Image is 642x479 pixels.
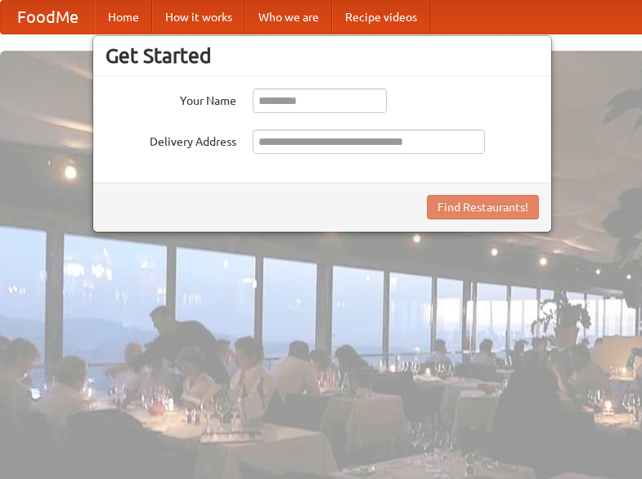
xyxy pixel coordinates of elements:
[106,129,236,150] label: Delivery Address
[106,88,236,109] label: Your Name
[427,195,539,219] button: Find Restaurants!
[106,43,539,68] h3: Get Started
[332,1,430,34] a: Recipe videos
[152,1,245,34] a: How it works
[95,1,152,34] a: Home
[1,1,95,34] a: FoodMe
[245,1,332,34] a: Who we are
